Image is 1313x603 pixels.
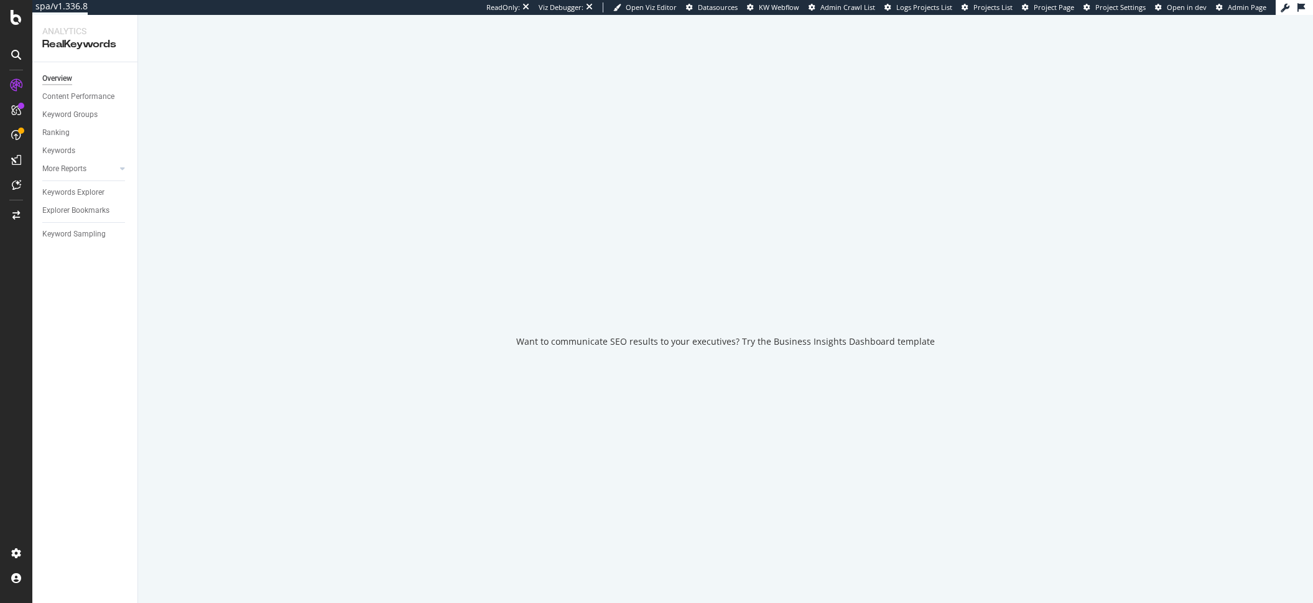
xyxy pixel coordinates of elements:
[686,2,738,12] a: Datasources
[42,228,129,241] a: Keyword Sampling
[42,144,75,157] div: Keywords
[42,90,114,103] div: Content Performance
[884,2,952,12] a: Logs Projects List
[42,186,104,199] div: Keywords Explorer
[42,126,129,139] a: Ranking
[42,126,70,139] div: Ranking
[1155,2,1207,12] a: Open in dev
[747,2,799,12] a: KW Webflow
[42,108,129,121] a: Keyword Groups
[1022,2,1074,12] a: Project Page
[1034,2,1074,12] span: Project Page
[42,144,129,157] a: Keywords
[42,72,129,85] a: Overview
[516,335,935,348] div: Want to communicate SEO results to your executives? Try the Business Insights Dashboard template
[626,2,677,12] span: Open Viz Editor
[42,72,72,85] div: Overview
[1095,2,1146,12] span: Project Settings
[681,271,771,316] div: animation
[42,228,106,241] div: Keyword Sampling
[1216,2,1266,12] a: Admin Page
[698,2,738,12] span: Datasources
[759,2,799,12] span: KW Webflow
[809,2,875,12] a: Admin Crawl List
[42,204,129,217] a: Explorer Bookmarks
[973,2,1013,12] span: Projects List
[42,162,86,175] div: More Reports
[820,2,875,12] span: Admin Crawl List
[1083,2,1146,12] a: Project Settings
[539,2,583,12] div: Viz Debugger:
[962,2,1013,12] a: Projects List
[42,108,98,121] div: Keyword Groups
[42,204,109,217] div: Explorer Bookmarks
[42,25,128,37] div: Analytics
[42,37,128,52] div: RealKeywords
[896,2,952,12] span: Logs Projects List
[1228,2,1266,12] span: Admin Page
[42,162,116,175] a: More Reports
[42,90,129,103] a: Content Performance
[42,186,129,199] a: Keywords Explorer
[613,2,677,12] a: Open Viz Editor
[1167,2,1207,12] span: Open in dev
[486,2,520,12] div: ReadOnly:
